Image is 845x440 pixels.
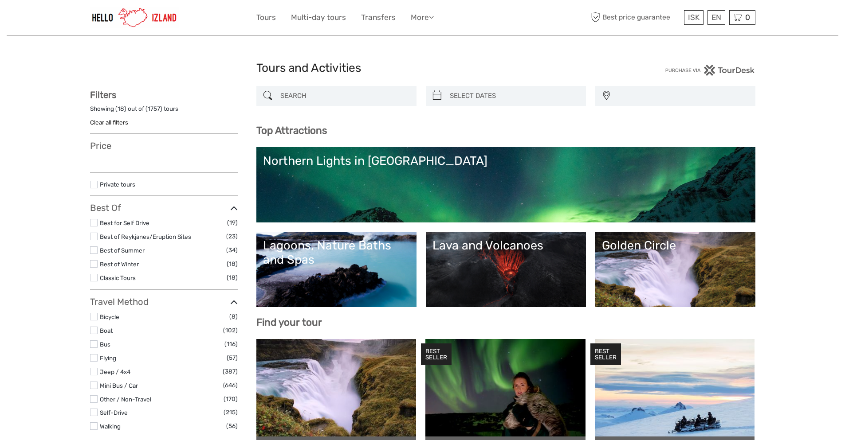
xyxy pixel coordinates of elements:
[100,396,151,403] a: Other / Non-Travel
[227,273,238,283] span: (18)
[432,238,579,253] div: Lava and Volcanoes
[100,382,138,389] a: Mini Bus / Car
[707,10,725,25] div: EN
[256,125,327,136] b: Top Attractions
[118,105,124,113] label: 18
[256,11,276,24] a: Tours
[227,218,238,228] span: (19)
[100,247,145,254] a: Best of Summer
[90,119,128,126] a: Clear all filters
[100,341,110,348] a: Bus
[432,238,579,300] a: Lava and Volcanoes
[226,421,238,431] span: (56)
[224,339,238,349] span: (116)
[229,312,238,322] span: (8)
[223,380,238,390] span: (646)
[589,10,682,25] span: Best price guarantee
[224,407,238,417] span: (215)
[277,88,412,104] input: SEARCH
[223,325,238,335] span: (102)
[100,233,191,240] a: Best of Reykjanes/Eruption Sites
[90,140,238,151] h3: Price
[90,296,238,307] h3: Travel Method
[263,154,749,216] a: Northern Lights in [GEOGRAPHIC_DATA]
[590,343,621,366] div: BEST SELLER
[263,154,749,168] div: Northern Lights in [GEOGRAPHIC_DATA]
[100,261,139,268] a: Best of Winter
[100,274,136,281] a: Classic Tours
[100,219,149,226] a: Best for Self Drive
[744,13,751,22] span: 0
[226,245,238,255] span: (34)
[223,366,238,377] span: (387)
[100,181,135,188] a: Private tours
[446,88,582,104] input: SELECT DATES
[90,105,238,118] div: Showing ( ) out of ( ) tours
[148,105,160,113] label: 1757
[100,368,130,375] a: Jeep / 4x4
[100,409,128,416] a: Self-Drive
[256,316,322,328] b: Find your tour
[602,238,749,300] a: Golden Circle
[688,13,700,22] span: ISK
[256,61,589,75] h1: Tours and Activities
[100,327,113,334] a: Boat
[226,231,238,241] span: (23)
[100,354,116,362] a: Flying
[421,343,452,366] div: BEST SELLER
[361,11,396,24] a: Transfers
[263,238,410,300] a: Lagoons, Nature Baths and Spas
[665,65,755,76] img: PurchaseViaTourDesk.png
[90,202,238,213] h3: Best Of
[227,353,238,363] span: (57)
[602,238,749,253] div: Golden Circle
[411,11,434,24] a: More
[263,238,410,267] div: Lagoons, Nature Baths and Spas
[100,313,119,320] a: Bicycle
[227,259,238,269] span: (18)
[90,7,179,28] img: 1270-cead85dc-23af-4572-be81-b346f9cd5751_logo_small.jpg
[90,90,116,100] strong: Filters
[224,394,238,404] span: (170)
[291,11,346,24] a: Multi-day tours
[100,423,121,430] a: Walking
